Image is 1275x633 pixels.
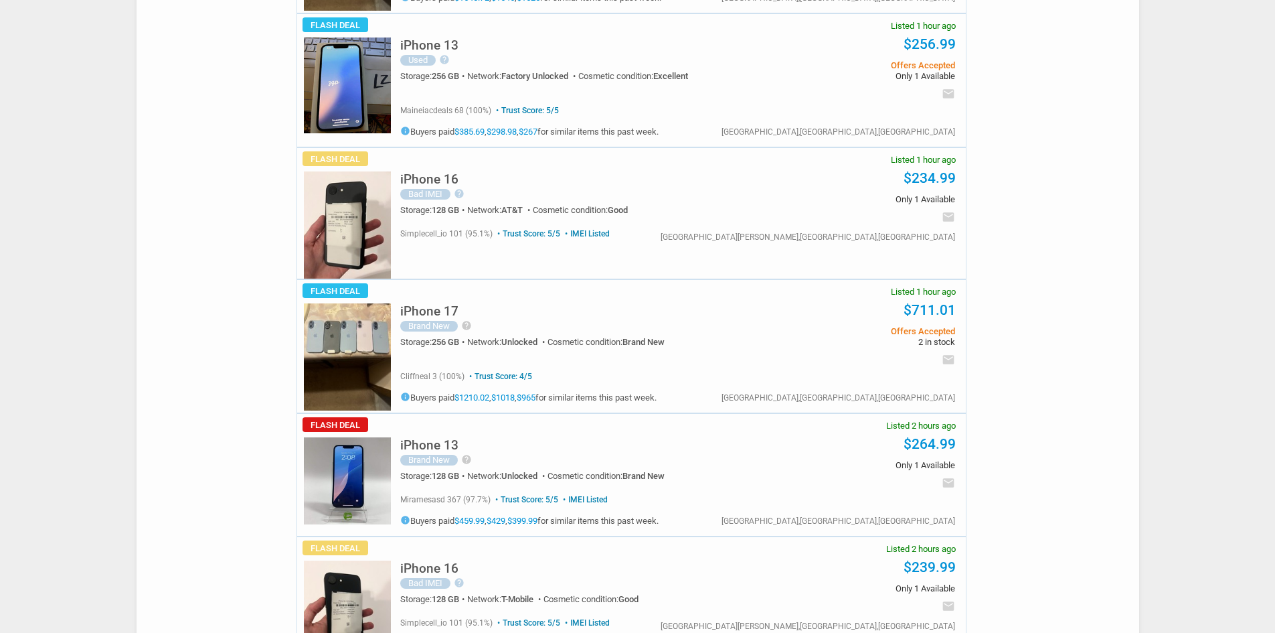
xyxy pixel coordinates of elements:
div: [GEOGRAPHIC_DATA][PERSON_NAME],[GEOGRAPHIC_DATA],[GEOGRAPHIC_DATA] [661,622,955,630]
a: iPhone 13 [400,441,458,451]
span: Trust Score: 5/5 [493,106,559,115]
span: miramesasd 367 (97.7%) [400,495,491,504]
div: Network: [467,72,578,80]
img: s-l225.jpg [304,38,391,133]
h5: Buyers paid , , for similar items this past week. [400,126,659,136]
span: Listed 2 hours ago [886,421,956,430]
i: email [942,600,955,613]
a: $965 [517,393,535,403]
span: IMEI Listed [562,618,610,628]
span: maineiacdeals 68 (100%) [400,106,491,115]
span: Listed 2 hours ago [886,545,956,553]
div: Brand New [400,321,458,332]
a: $1210.02 [454,393,489,403]
div: [GEOGRAPHIC_DATA],[GEOGRAPHIC_DATA],[GEOGRAPHIC_DATA] [721,517,955,525]
div: Network: [467,595,543,604]
div: Storage: [400,72,467,80]
span: Excellent [653,71,688,81]
i: info [400,126,410,136]
a: $429 [487,516,505,526]
span: Flash Deal [303,417,368,432]
i: info [400,392,410,402]
a: $264.99 [904,436,956,452]
h5: iPhone 13 [400,439,458,451]
span: Listed 1 hour ago [891,21,956,30]
span: 128 GB [432,471,459,481]
a: $711.01 [904,302,956,318]
a: iPhone 16 [400,565,458,575]
div: Storage: [400,338,467,346]
img: s-l225.jpg [304,171,391,279]
i: email [942,353,955,366]
span: IMEI Listed [562,229,610,238]
a: $399.99 [507,516,537,526]
span: Listed 1 hour ago [891,155,956,164]
i: email [942,87,955,100]
span: 128 GB [432,594,459,604]
a: $267 [519,127,537,137]
a: $459.99 [454,516,485,526]
h5: Buyers paid , , for similar items this past week. [400,392,657,402]
span: Flash Deal [303,283,368,298]
div: Network: [467,472,547,480]
span: Trust Score: 5/5 [493,495,558,504]
span: AT&T [501,205,523,215]
div: [GEOGRAPHIC_DATA],[GEOGRAPHIC_DATA],[GEOGRAPHIC_DATA] [721,394,955,402]
h5: iPhone 17 [400,305,458,318]
a: $234.99 [904,170,956,186]
span: Trust Score: 5/5 [495,229,560,238]
i: email [942,476,955,490]
span: simplecell_io 101 (95.1%) [400,229,493,238]
span: Factory Unlocked [501,71,568,81]
span: Only 1 Available [753,72,954,80]
span: T-Mobile [501,594,533,604]
div: Cosmetic condition: [543,595,639,604]
a: iPhone 16 [400,175,458,186]
a: $385.69 [454,127,485,137]
span: 256 GB [432,337,459,347]
span: Good [608,205,628,215]
span: Trust Score: 5/5 [495,618,560,628]
div: Storage: [400,595,467,604]
div: Storage: [400,206,467,214]
span: Offers Accepted [753,61,954,70]
span: simplecell_io 101 (95.1%) [400,618,493,628]
span: Only 1 Available [753,461,954,470]
span: Flash Deal [303,151,368,166]
img: s-l225.jpg [304,303,391,411]
div: [GEOGRAPHIC_DATA][PERSON_NAME],[GEOGRAPHIC_DATA],[GEOGRAPHIC_DATA] [661,233,955,241]
div: Brand New [400,455,458,466]
span: Unlocked [501,471,537,481]
span: cliffneal 3 (100%) [400,372,464,381]
a: $239.99 [904,559,956,575]
span: Flash Deal [303,17,368,32]
span: 256 GB [432,71,459,81]
span: 128 GB [432,205,459,215]
a: iPhone 13 [400,42,458,52]
div: Bad IMEI [400,189,450,200]
i: help [461,320,472,331]
span: Unlocked [501,337,537,347]
div: Network: [467,206,533,214]
i: help [454,188,464,199]
div: Cosmetic condition: [547,338,665,346]
a: iPhone 17 [400,307,458,318]
span: Offers Accepted [753,327,954,336]
span: Good [618,594,639,604]
span: Flash Deal [303,541,368,555]
a: $1018 [491,393,515,403]
h5: Buyers paid , , for similar items this past week. [400,515,659,525]
a: $298.98 [487,127,517,137]
h5: iPhone 16 [400,173,458,186]
i: help [454,577,464,588]
div: Cosmetic condition: [533,206,628,214]
i: email [942,210,955,224]
div: Storage: [400,472,467,480]
div: Cosmetic condition: [547,472,665,480]
div: [GEOGRAPHIC_DATA],[GEOGRAPHIC_DATA],[GEOGRAPHIC_DATA] [721,128,955,136]
span: IMEI Listed [560,495,608,504]
i: info [400,515,410,525]
span: Brand New [622,471,665,481]
span: Only 1 Available [753,195,954,204]
img: s-l225.jpg [304,437,391,524]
